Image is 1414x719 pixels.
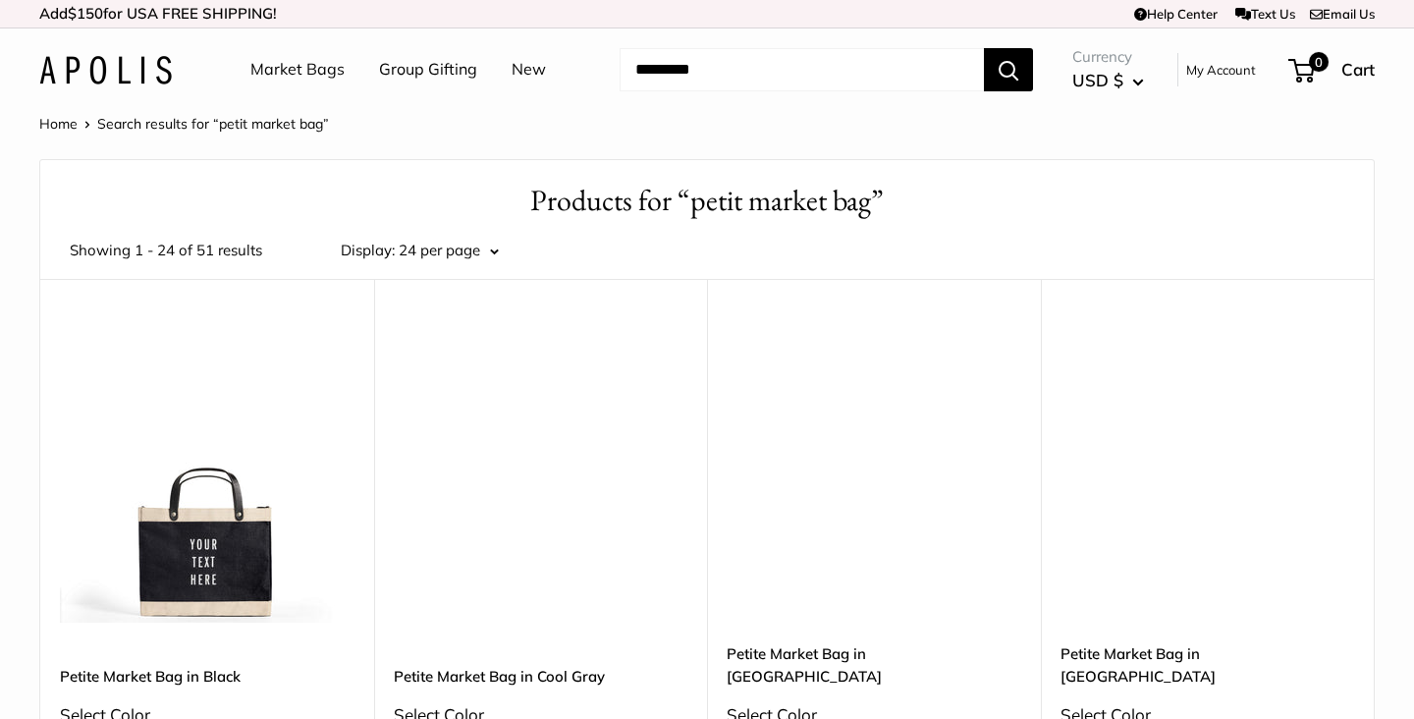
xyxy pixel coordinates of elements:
a: Group Gifting [379,55,477,84]
span: USD $ [1072,70,1123,90]
span: 24 per page [399,241,480,259]
a: Petite Market Bag in Black [60,665,354,688]
a: Petite Market Bag in Cool GrayPetite Market Bag in Cool Gray [394,328,688,623]
a: Help Center [1134,6,1218,22]
a: My Account [1186,58,1256,82]
nav: Breadcrumb [39,111,329,137]
img: description_Make it yours with custom printed text. [60,328,354,623]
span: Showing 1 - 24 of 51 results [70,237,262,264]
a: Text Us [1235,6,1295,22]
img: Apolis [39,56,172,84]
a: Email Us [1310,6,1375,22]
span: Currency [1072,43,1144,71]
span: Cart [1341,59,1375,80]
a: New [512,55,546,84]
a: Market Bags [250,55,345,84]
a: Petite Market Bag in Cool Gray [394,665,688,688]
a: Home [39,115,78,133]
a: Petite Market Bag in [GEOGRAPHIC_DATA] [727,642,1021,689]
button: USD $ [1072,65,1144,96]
span: 0 [1309,52,1329,72]
label: Display: [341,237,395,264]
input: Search... [620,48,984,91]
a: Petite Market Bag in ChartreusePetite Market Bag in Chartreuse [1060,328,1355,623]
span: $150 [68,4,103,23]
a: 0 Cart [1290,54,1375,85]
button: 24 per page [399,237,499,264]
h1: Products for “petit market bag” [70,180,1344,222]
a: description_Make it yours with custom printed text.Petite Market Bag in Black [60,328,354,623]
a: Petite Market Bag in [GEOGRAPHIC_DATA] [1060,642,1355,689]
button: Search [984,48,1033,91]
a: description_Make it yours with custom printed text.description_Take it anywhere with easy-grip ha... [727,328,1021,623]
span: Search results for “petit market bag” [97,115,329,133]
